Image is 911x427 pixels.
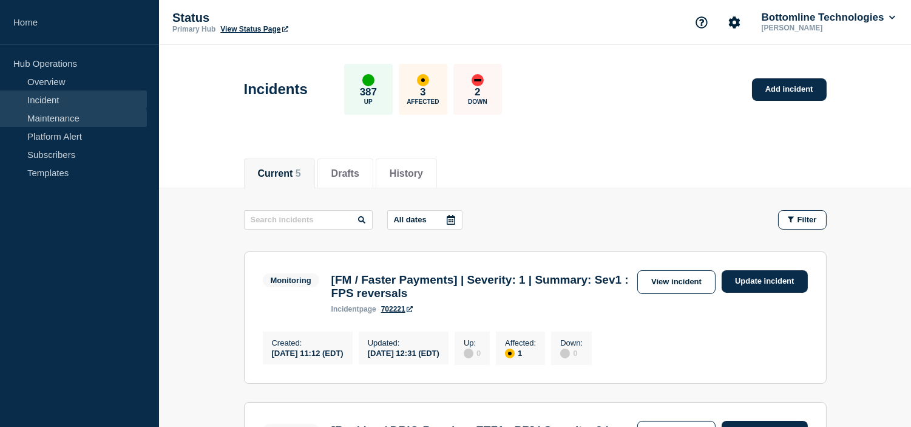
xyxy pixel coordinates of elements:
p: Status [172,11,415,25]
a: View incident [637,270,716,294]
div: up [362,74,374,86]
a: View Status Page [220,25,288,33]
a: 702221 [381,305,413,313]
p: Primary Hub [172,25,215,33]
p: Down [468,98,487,105]
span: 5 [296,168,301,179]
span: incident [331,305,359,313]
div: affected [505,349,515,358]
p: 3 [420,86,425,98]
button: Account settings [722,10,747,35]
h1: Incidents [244,81,308,98]
div: 1 [505,347,536,358]
p: 387 [360,86,377,98]
button: Filter [778,210,827,230]
p: Up : [464,338,481,347]
p: page [331,305,376,313]
h3: [FM / Faster Payments] | Severity: 1 | Summary: Sev1 : FPS reversals [331,273,631,300]
p: Created : [272,338,344,347]
div: 0 [560,347,583,358]
span: Monitoring [263,273,319,287]
button: Bottomline Technologies [759,12,898,24]
a: Add incident [752,78,827,101]
input: Search incidents [244,210,373,230]
button: Drafts [331,168,359,179]
p: Updated : [368,338,439,347]
p: Affected [407,98,439,105]
div: disabled [464,349,473,358]
div: disabled [560,349,570,358]
p: All dates [394,215,427,224]
p: 2 [475,86,480,98]
button: Current 5 [258,168,301,179]
button: History [390,168,423,179]
p: Down : [560,338,583,347]
a: Update incident [722,270,808,293]
p: [PERSON_NAME] [759,24,886,32]
div: affected [417,74,429,86]
button: All dates [387,210,462,230]
span: Filter [798,215,817,224]
div: [DATE] 12:31 (EDT) [368,347,439,358]
p: Affected : [505,338,536,347]
div: down [472,74,484,86]
button: Support [689,10,714,35]
div: [DATE] 11:12 (EDT) [272,347,344,358]
p: Up [364,98,373,105]
div: 0 [464,347,481,358]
